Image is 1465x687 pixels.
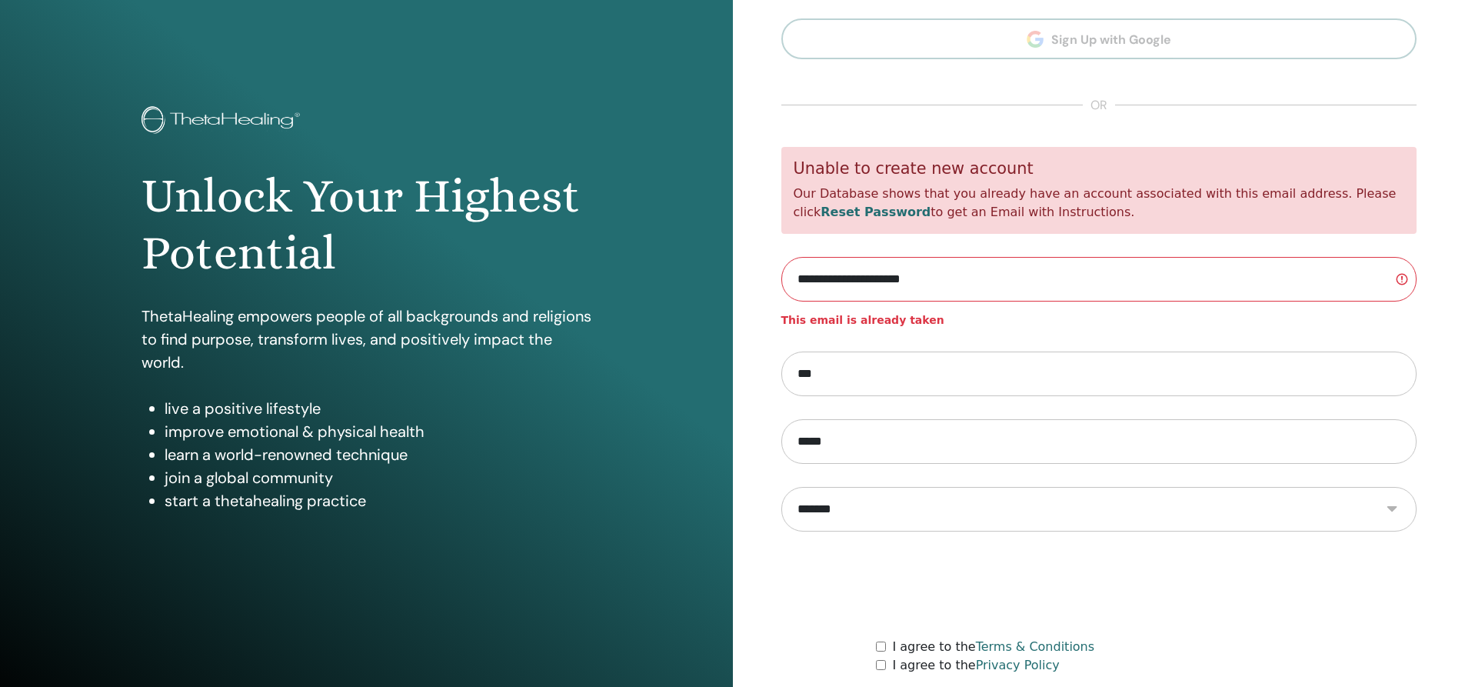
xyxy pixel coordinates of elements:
[165,466,591,489] li: join a global community
[165,420,591,443] li: improve emotional & physical health
[892,656,1059,675] label: I agree to the
[165,489,591,512] li: start a thetahealing practice
[781,314,944,326] strong: This email is already taken
[142,305,591,374] p: ThetaHealing empowers people of all backgrounds and religions to find purpose, transform lives, a...
[165,397,591,420] li: live a positive lifestyle
[821,205,931,219] a: Reset Password
[165,443,591,466] li: learn a world-renowned technique
[781,147,1417,234] div: Our Database shows that you already have an account associated with this email address. Please cl...
[976,658,1060,672] a: Privacy Policy
[982,555,1216,615] iframe: reCAPTCHA
[794,159,1405,178] h5: Unable to create new account
[892,638,1094,656] label: I agree to the
[142,168,591,282] h1: Unlock Your Highest Potential
[1083,96,1115,115] span: or
[976,639,1094,654] a: Terms & Conditions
